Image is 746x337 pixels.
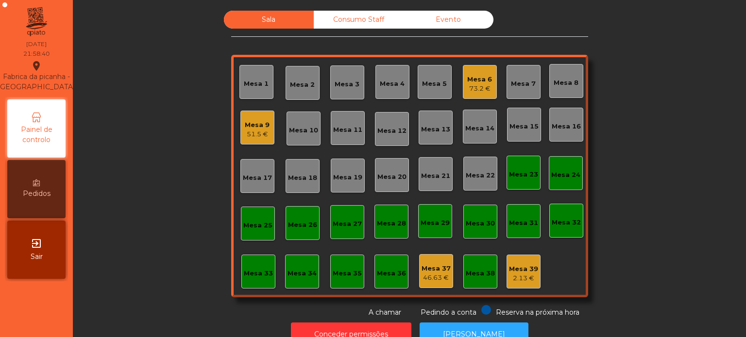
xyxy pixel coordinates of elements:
div: Mesa 6 [467,75,492,84]
div: 2.13 € [509,273,538,283]
div: Mesa 8 [554,78,578,88]
div: Mesa 38 [466,269,495,278]
div: Mesa 19 [333,173,362,182]
div: Mesa 22 [466,171,495,180]
div: Mesa 2 [290,80,315,90]
span: Pedidos [23,189,51,199]
div: 73.2 € [467,84,492,94]
div: Mesa 16 [552,122,581,131]
div: Mesa 18 [288,173,317,183]
div: Mesa 3 [335,80,359,89]
div: Mesa 21 [421,171,450,181]
span: Sair [31,252,43,262]
i: exit_to_app [31,238,42,249]
div: Mesa 35 [333,269,362,278]
div: Mesa 37 [422,264,451,273]
div: Mesa 9 [245,120,270,130]
div: [DATE] [26,40,47,48]
div: 51.5 € [245,129,270,139]
div: 46.63 € [422,273,451,283]
div: Mesa 17 [243,173,272,183]
div: Mesa 34 [288,269,317,278]
div: Mesa 26 [288,220,317,230]
div: Mesa 23 [509,170,538,179]
div: Mesa 13 [421,125,450,134]
div: Mesa 36 [377,269,406,278]
div: Mesa 1 [244,79,269,89]
div: Mesa 15 [509,122,539,131]
span: Pedindo a conta [421,308,476,317]
div: Mesa 24 [551,170,580,180]
span: Painel de controlo [10,125,63,145]
div: 21:58:40 [23,49,50,58]
span: A chamar [369,308,401,317]
div: Mesa 29 [421,218,450,228]
div: Mesa 32 [552,218,581,227]
div: Mesa 7 [511,79,536,89]
div: Mesa 39 [509,264,538,274]
span: Reserva na próxima hora [496,308,579,317]
div: Mesa 10 [289,126,318,135]
div: Evento [404,11,493,29]
div: Sala [224,11,314,29]
div: Mesa 12 [377,126,407,136]
div: Mesa 5 [422,79,447,89]
div: Mesa 31 [509,218,538,228]
div: Mesa 28 [377,219,406,228]
i: location_on [31,60,42,72]
div: Mesa 20 [377,172,407,182]
img: qpiato [24,5,48,39]
div: Mesa 27 [333,219,362,229]
div: Mesa 25 [243,221,272,230]
div: Mesa 4 [380,79,405,89]
div: Mesa 33 [244,269,273,278]
div: Mesa 30 [466,219,495,228]
div: Consumo Staff [314,11,404,29]
div: Mesa 14 [465,124,494,133]
div: Mesa 11 [333,125,362,135]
